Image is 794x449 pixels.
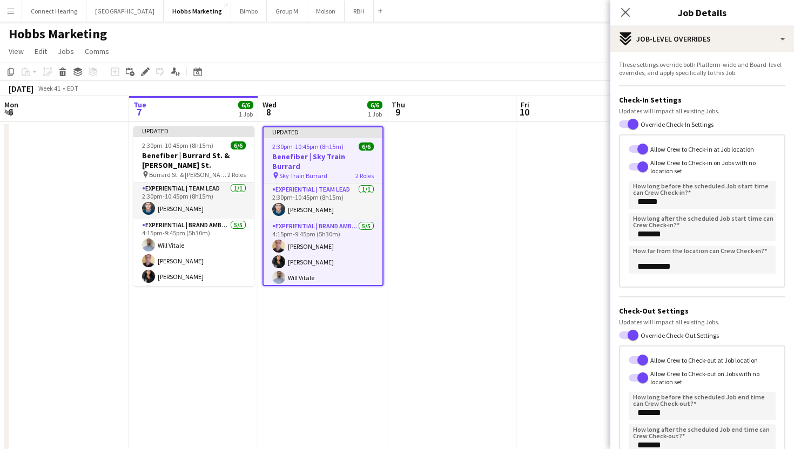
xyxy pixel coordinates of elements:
div: EDT [67,84,78,92]
label: Override Check-In Settings [638,120,714,128]
h1: Hobbs Marketing [9,26,107,42]
app-card-role: Experiential | Brand Ambassador5/54:15pm-9:45pm (5h30m)Will Vitale[PERSON_NAME][PERSON_NAME] [133,219,254,318]
button: Hobbs Marketing [164,1,231,22]
span: 2 Roles [227,171,246,179]
h3: Job Details [610,5,794,19]
span: 6/6 [231,141,246,149]
label: Override Check-Out Settings [638,331,719,339]
div: Job-Level Overrides [610,26,794,52]
a: Edit [30,44,51,58]
a: Comms [80,44,113,58]
app-card-role: Experiential | Team Lead1/12:30pm-10:45pm (8h15m)[PERSON_NAME] [133,182,254,219]
span: Fri [521,100,529,110]
div: Updates will impact all existing Jobs. [619,318,785,326]
span: View [9,46,24,56]
div: These settings override both Platform-wide and Board-level overrides, and apply specifically to t... [619,60,785,77]
span: 7 [132,106,146,118]
span: Thu [392,100,405,110]
span: 2 Roles [355,172,374,180]
span: Burrard St. & [PERSON_NAME] St. [149,171,227,179]
span: Wed [263,100,277,110]
app-job-card: Updated2:30pm-10:45pm (8h15m)6/6Benefiber | Burrard St. & [PERSON_NAME] St. Burrard St. & [PERSON... [133,126,254,286]
button: Bimbo [231,1,267,22]
span: 10 [519,106,529,118]
div: 1 Job [368,110,382,118]
label: Allow Crew to Check-out on Jobs with no location set [648,370,776,386]
span: 6/6 [367,101,382,109]
span: Jobs [58,46,74,56]
button: Group M [267,1,307,22]
span: Tue [133,100,146,110]
button: Molson [307,1,345,22]
span: Week 41 [36,84,63,92]
div: Updated [133,126,254,135]
label: Allow Crew to Check-in on Jobs with no location set [648,159,776,175]
div: 1 Job [239,110,253,118]
span: 2:30pm-10:45pm (8h15m) [272,142,344,151]
button: [GEOGRAPHIC_DATA] [86,1,164,22]
h3: Check-Out Settings [619,306,785,316]
span: 8 [261,106,277,118]
a: Jobs [53,44,78,58]
label: Allow Crew to Check-in at Job location [648,145,754,153]
h3: Benefiber | Sky Train Burrard [264,152,382,171]
button: Connect Hearing [22,1,86,22]
label: Allow Crew to Check-out at Job location [648,356,758,364]
a: View [4,44,28,58]
h3: Check-In Settings [619,95,785,105]
div: Updated [264,127,382,136]
span: 6/6 [359,142,374,151]
span: Edit [35,46,47,56]
span: 2:30pm-10:45pm (8h15m) [142,141,213,149]
span: Comms [85,46,109,56]
span: 9 [390,106,405,118]
div: [DATE] [9,83,33,94]
app-card-role: Experiential | Brand Ambassador5/54:15pm-9:45pm (5h30m)[PERSON_NAME][PERSON_NAME]Will Vitale [264,220,382,319]
h3: Benefiber | Burrard St. & [PERSON_NAME] St. [133,151,254,170]
span: 6 [3,106,18,118]
div: Updates will impact all existing Jobs. [619,107,785,115]
span: Mon [4,100,18,110]
app-card-role: Experiential | Team Lead1/12:30pm-10:45pm (8h15m)[PERSON_NAME] [264,183,382,220]
button: RBH [345,1,374,22]
span: Sky Train Burrard [279,172,327,180]
span: 6/6 [238,101,253,109]
app-job-card: Updated2:30pm-10:45pm (8h15m)6/6Benefiber | Sky Train Burrard Sky Train Burrard2 RolesExperientia... [263,126,383,286]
